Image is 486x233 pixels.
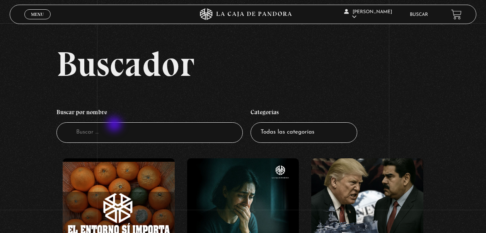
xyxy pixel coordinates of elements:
span: [PERSON_NAME] [344,10,392,19]
a: Buscar [410,12,428,17]
h4: Categorías [251,105,357,122]
h4: Buscar por nombre [56,105,243,122]
span: Cerrar [29,19,47,24]
h2: Buscador [56,46,476,81]
a: View your shopping cart [451,9,462,20]
span: Menu [31,12,44,17]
